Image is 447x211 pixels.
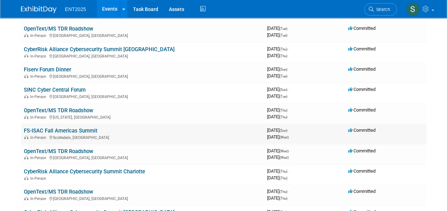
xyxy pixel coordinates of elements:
span: [DATE] [267,93,287,99]
span: [DATE] [267,32,287,38]
div: [GEOGRAPHIC_DATA], [GEOGRAPHIC_DATA] [24,195,261,201]
span: [DATE] [267,128,289,133]
div: [GEOGRAPHIC_DATA], [GEOGRAPHIC_DATA] [24,32,261,38]
span: (Thu) [280,169,287,173]
span: (Tue) [280,94,287,98]
a: OpenText/MS TDR Roadshow [24,189,93,195]
img: In-Person Event [24,156,28,159]
span: In-Person [30,135,48,140]
span: - [288,26,289,31]
div: [US_STATE], [GEOGRAPHIC_DATA] [24,114,261,120]
img: ExhibitDay [21,6,57,13]
span: - [288,189,289,194]
a: OpenText/MS TDR Roadshow [24,107,93,114]
span: - [288,168,289,174]
span: [DATE] [267,168,289,174]
span: Committed [348,107,376,113]
span: In-Person [30,33,48,38]
span: [DATE] [267,189,289,194]
a: SINC Cyber Central Forum [24,87,86,93]
div: [GEOGRAPHIC_DATA], [GEOGRAPHIC_DATA] [24,73,261,79]
img: In-Person Event [24,135,28,139]
span: In-Person [30,74,48,79]
a: CyberRisk Alliance Cybersecurity Summit Charlotte [24,168,145,175]
span: - [288,107,289,113]
span: (Tue) [280,74,287,78]
span: (Thu) [280,54,287,58]
span: [DATE] [267,26,289,31]
img: Stephanie Silva [406,2,420,16]
span: (Sun) [280,88,287,92]
span: In-Person [30,156,48,160]
img: In-Person Event [24,74,28,78]
span: [DATE] [267,175,287,180]
span: Committed [348,26,376,31]
span: Search [374,7,390,12]
img: In-Person Event [24,115,28,119]
span: (Sun) [280,129,287,132]
a: CyberRisk Alliance Cybersecurity Summit [GEOGRAPHIC_DATA] [24,46,175,53]
span: [DATE] [267,73,287,79]
span: [DATE] [267,107,289,113]
div: [GEOGRAPHIC_DATA], [GEOGRAPHIC_DATA] [24,93,261,99]
span: Committed [348,189,376,194]
span: In-Person [30,54,48,59]
span: (Wed) [280,156,289,159]
span: [DATE] [267,53,287,58]
span: [DATE] [267,87,289,92]
span: ENT2025 [65,6,86,12]
span: (Tue) [280,27,287,31]
span: Committed [348,66,376,72]
a: OpenText/MS TDR Roadshow [24,148,93,155]
span: [DATE] [267,134,289,140]
span: (Thu) [280,47,287,51]
a: FS-ISAC Fall Americas Summit [24,128,97,134]
span: [DATE] [267,46,289,52]
span: (Thu) [280,190,287,194]
span: In-Person [30,115,48,120]
a: OpenText/MS TDR Roadshow [24,26,93,32]
div: [GEOGRAPHIC_DATA], [GEOGRAPHIC_DATA] [24,53,261,59]
span: Committed [348,128,376,133]
div: [GEOGRAPHIC_DATA], [GEOGRAPHIC_DATA] [24,155,261,160]
span: [DATE] [267,66,289,72]
span: Committed [348,87,376,92]
span: In-Person [30,176,48,181]
span: (Wed) [280,149,289,153]
span: (Tue) [280,33,287,37]
span: (Thu) [280,108,287,112]
span: (Sun) [280,67,287,71]
span: - [288,128,289,133]
span: - [288,66,289,72]
span: [DATE] [267,114,287,119]
span: Committed [348,168,376,174]
a: Search [364,3,397,16]
span: - [288,87,289,92]
span: (Thu) [280,176,287,180]
span: [DATE] [267,155,289,160]
span: In-Person [30,196,48,201]
span: (Thu) [280,196,287,200]
span: [DATE] [267,148,291,153]
img: In-Person Event [24,54,28,58]
span: (Wed) [280,135,289,139]
span: [DATE] [267,195,287,201]
span: Committed [348,46,376,52]
img: In-Person Event [24,196,28,200]
a: Fiserv Forum Dinner [24,66,71,73]
span: (Thu) [280,115,287,119]
span: Committed [348,148,376,153]
img: In-Person Event [24,94,28,98]
img: In-Person Event [24,176,28,180]
div: Scottsdale, [GEOGRAPHIC_DATA] [24,134,261,140]
img: In-Person Event [24,33,28,37]
span: In-Person [30,94,48,99]
span: - [290,148,291,153]
span: - [288,46,289,52]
